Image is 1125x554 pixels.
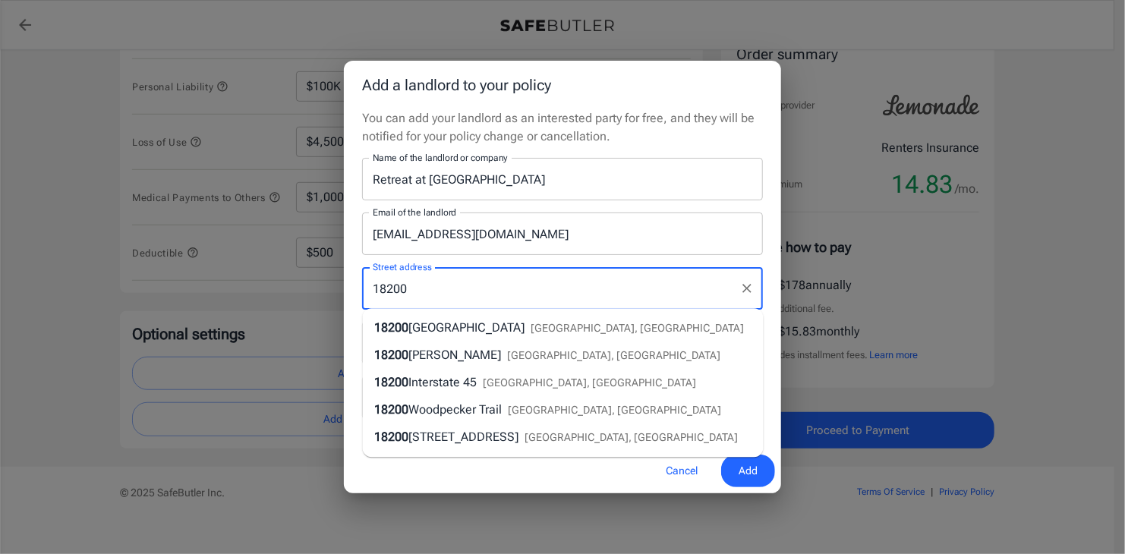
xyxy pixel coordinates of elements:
span: 18200 [375,348,409,363]
span: 18200 [375,430,409,445]
button: Clear [736,278,758,299]
span: [GEOGRAPHIC_DATA], [GEOGRAPHIC_DATA] [525,432,739,444]
label: Street address [373,260,432,273]
label: Name of the landlord or company [373,151,508,164]
span: 18200 [375,403,409,417]
button: Cancel [648,455,715,487]
span: [STREET_ADDRESS] [409,430,519,445]
h2: Add a landlord to your policy [344,61,781,109]
span: [GEOGRAPHIC_DATA] [409,321,525,335]
span: [GEOGRAPHIC_DATA], [GEOGRAPHIC_DATA] [484,377,697,389]
span: [PERSON_NAME] [409,348,502,363]
span: 18200 [375,321,409,335]
span: Add [739,461,758,480]
span: [GEOGRAPHIC_DATA], [GEOGRAPHIC_DATA] [508,350,721,362]
span: Woodpecker Trail [409,403,503,417]
p: You can add your landlord as an interested party for free, and they will be notified for your pol... [362,109,763,146]
button: Add [721,455,775,487]
span: [GEOGRAPHIC_DATA], [GEOGRAPHIC_DATA] [509,404,722,417]
span: Interstate 45 [409,376,477,390]
label: Email of the landlord [373,206,456,219]
span: 18200 [375,376,409,390]
span: [GEOGRAPHIC_DATA], [GEOGRAPHIC_DATA] [531,323,745,335]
